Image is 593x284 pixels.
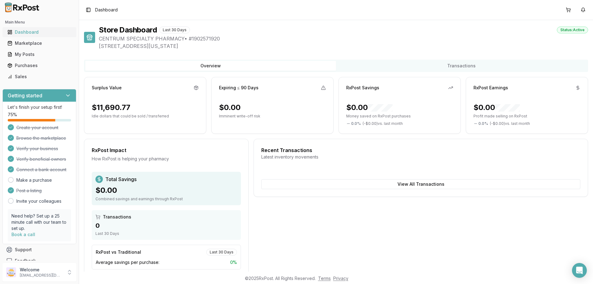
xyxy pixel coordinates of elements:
[92,114,199,119] p: Idle dollars that could be sold / transferred
[16,135,66,141] span: Browse the marketplace
[5,60,74,71] a: Purchases
[336,61,587,71] button: Transactions
[5,49,74,60] a: My Posts
[2,27,76,37] button: Dashboard
[95,221,237,230] div: 0
[92,146,241,154] div: RxPost Impact
[15,258,36,264] span: Feedback
[2,38,76,48] button: Marketplace
[95,231,237,236] div: Last 30 Days
[261,154,580,160] div: Latest inventory movements
[219,85,259,91] div: Expiring ≤ 90 Days
[2,72,76,82] button: Sales
[2,61,76,70] button: Purchases
[11,232,35,237] a: Book a call
[8,92,42,99] h3: Getting started
[7,74,71,80] div: Sales
[572,263,587,278] div: Open Intercom Messenger
[20,273,63,278] p: [EMAIL_ADDRESS][DOMAIN_NAME]
[16,125,58,131] span: Create your account
[7,40,71,46] div: Marketplace
[219,103,241,112] div: $0.00
[85,61,336,71] button: Overview
[92,103,130,112] div: $11,690.77
[92,156,241,162] div: How RxPost is helping your pharmacy
[473,103,520,112] div: $0.00
[206,249,237,256] div: Last 30 Days
[105,176,137,183] span: Total Savings
[5,20,74,25] h2: Main Menu
[16,177,52,183] a: Make a purchase
[95,185,237,195] div: $0.00
[6,267,16,277] img: User avatar
[95,197,237,201] div: Combined savings and earnings through RxPost
[11,213,67,231] p: Need help? Set up a 25 minute call with our team to set up.
[490,121,530,126] span: ( - $0.00 ) vs. last month
[2,255,76,266] button: Feedback
[92,85,122,91] div: Surplus Value
[99,35,588,42] span: CENTRUM SPECIALTY PHARMACY • # 1902571920
[95,7,118,13] nav: breadcrumb
[7,51,71,57] div: My Posts
[473,114,580,119] p: Profit made selling on RxPost
[261,179,580,189] button: View All Transactions
[2,49,76,59] button: My Posts
[96,259,159,265] span: Average savings per purchase:
[5,38,74,49] a: Marketplace
[5,27,74,38] a: Dashboard
[16,167,66,173] span: Connect a bank account
[557,27,588,33] div: Status: Active
[99,42,588,50] span: [STREET_ADDRESS][US_STATE]
[478,121,488,126] span: 0.0 %
[2,2,42,12] img: RxPost Logo
[16,146,58,152] span: Verify your business
[16,156,66,162] span: Verify beneficial owners
[7,29,71,35] div: Dashboard
[20,267,63,273] p: Welcome
[346,114,453,119] p: Money saved on RxPost purchases
[5,71,74,82] a: Sales
[16,198,61,204] a: Invite your colleagues
[261,146,580,154] div: Recent Transactions
[2,244,76,255] button: Support
[96,249,141,255] div: RxPost vs Traditional
[346,85,379,91] div: RxPost Savings
[95,7,118,13] span: Dashboard
[333,276,348,281] a: Privacy
[219,114,326,119] p: Imminent write-off risk
[351,121,361,126] span: 0.0 %
[8,104,71,110] p: Let's finish your setup first!
[8,112,17,118] span: 75 %
[7,62,71,69] div: Purchases
[473,85,508,91] div: RxPost Earnings
[16,188,42,194] span: Post a listing
[103,214,131,220] span: Transactions
[318,276,331,281] a: Terms
[230,259,237,265] span: 0 %
[99,25,157,35] h1: Store Dashboard
[346,103,393,112] div: $0.00
[363,121,403,126] span: ( - $0.00 ) vs. last month
[159,27,190,33] div: Last 30 Days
